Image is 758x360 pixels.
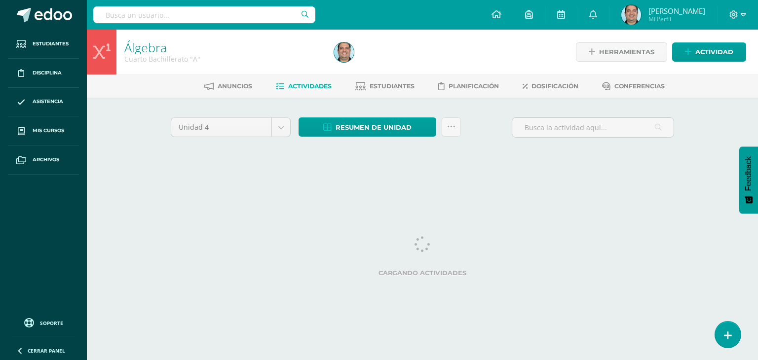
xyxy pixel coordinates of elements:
span: Estudiantes [33,40,69,48]
span: Cerrar panel [28,347,65,354]
a: Estudiantes [8,30,79,59]
a: Resumen de unidad [299,117,436,137]
button: Feedback - Mostrar encuesta [739,146,758,214]
img: e73e36176cd596232d986fe5ddd2832d.png [621,5,641,25]
a: Planificación [438,78,499,94]
a: Anuncios [204,78,252,94]
h1: Álgebra [124,40,322,54]
div: Cuarto Bachillerato 'A' [124,54,322,64]
span: Actividad [695,43,733,61]
span: Unidad 4 [179,118,264,137]
input: Busca la actividad aquí... [512,118,674,137]
span: Disciplina [33,69,62,77]
span: Resumen de unidad [336,118,412,137]
a: Estudiantes [355,78,415,94]
span: Soporte [40,320,63,326]
a: Soporte [12,316,75,329]
a: Mis cursos [8,116,79,145]
img: e73e36176cd596232d986fe5ddd2832d.png [334,42,354,62]
a: Herramientas [576,42,667,62]
span: [PERSON_NAME] [648,6,705,16]
span: Anuncios [218,82,252,90]
span: Actividades [288,82,332,90]
span: Asistencia [33,98,63,106]
input: Busca un usuario... [93,6,315,23]
span: Mi Perfil [648,15,705,23]
a: Asistencia [8,88,79,117]
span: Estudiantes [370,82,415,90]
span: Archivos [33,156,59,164]
span: Mis cursos [33,127,64,135]
a: Álgebra [124,39,167,56]
a: Unidad 4 [171,118,290,137]
span: Feedback [744,156,753,191]
a: Actividad [672,42,746,62]
span: Conferencias [614,82,665,90]
label: Cargando actividades [171,269,674,277]
a: Archivos [8,145,79,175]
span: Herramientas [599,43,654,61]
a: Dosificación [523,78,578,94]
a: Disciplina [8,59,79,88]
a: Conferencias [602,78,665,94]
a: Actividades [276,78,332,94]
span: Dosificación [531,82,578,90]
span: Planificación [449,82,499,90]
